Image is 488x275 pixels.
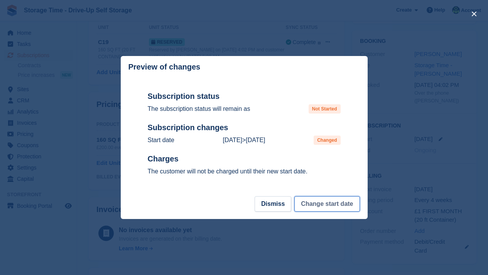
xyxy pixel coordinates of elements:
[148,92,341,101] h2: Subscription status
[128,63,201,71] p: Preview of changes
[148,154,341,164] h2: Charges
[223,137,242,143] time: 2025-09-08 00:00:00 UTC
[314,136,340,145] span: Changed
[309,104,341,114] span: Not Started
[255,196,291,212] button: Dismiss
[223,136,265,145] p: >
[148,123,341,132] h2: Subscription changes
[246,137,265,143] time: 2025-08-25 23:00:00 UTC
[294,196,360,212] button: Change start date
[148,104,250,114] p: The subscription status will remain as
[148,136,174,145] p: Start date
[468,8,480,20] button: close
[148,167,341,176] p: The customer will not be charged until their new start date.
